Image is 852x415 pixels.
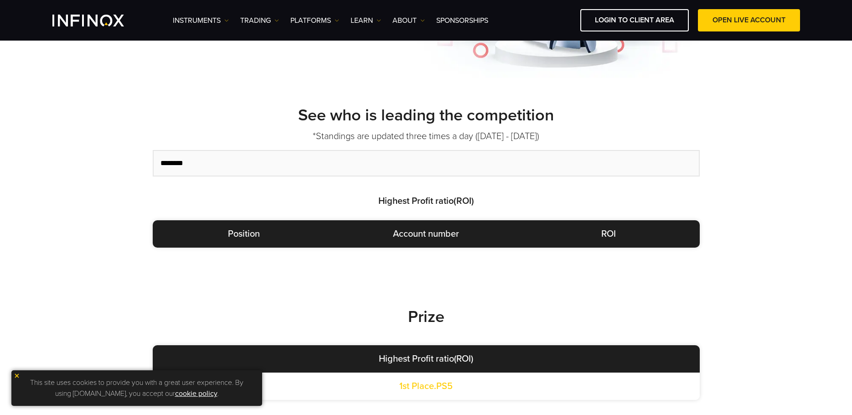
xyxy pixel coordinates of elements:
p: This site uses cookies to provide you with a great user experience. By using [DOMAIN_NAME], you a... [16,375,258,401]
img: yellow close icon [14,373,20,379]
a: PLATFORMS [290,15,339,26]
a: Instruments [173,15,229,26]
th: Account number [335,220,517,248]
td: 1st Place.PS5 [153,373,700,400]
a: OPEN LIVE ACCOUNT [698,9,800,31]
a: TRADING [240,15,279,26]
a: INFINOX Logo [52,15,145,26]
a: SPONSORSHIPS [436,15,488,26]
strong: See who is leading the competition [298,105,554,125]
strong: Highest Profit ratio(ROI) [378,196,474,207]
th: Highest Profit ratio(ROI) [153,345,700,373]
a: LOGIN TO CLIENT AREA [580,9,689,31]
a: ABOUT [392,15,425,26]
th: ROI [517,220,700,248]
p: *Standings are updated three times a day ([DATE] - [DATE]) [107,130,745,143]
a: Learn [351,15,381,26]
strong: Prize [408,307,444,327]
a: cookie policy [175,389,217,398]
th: Position [153,220,335,248]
